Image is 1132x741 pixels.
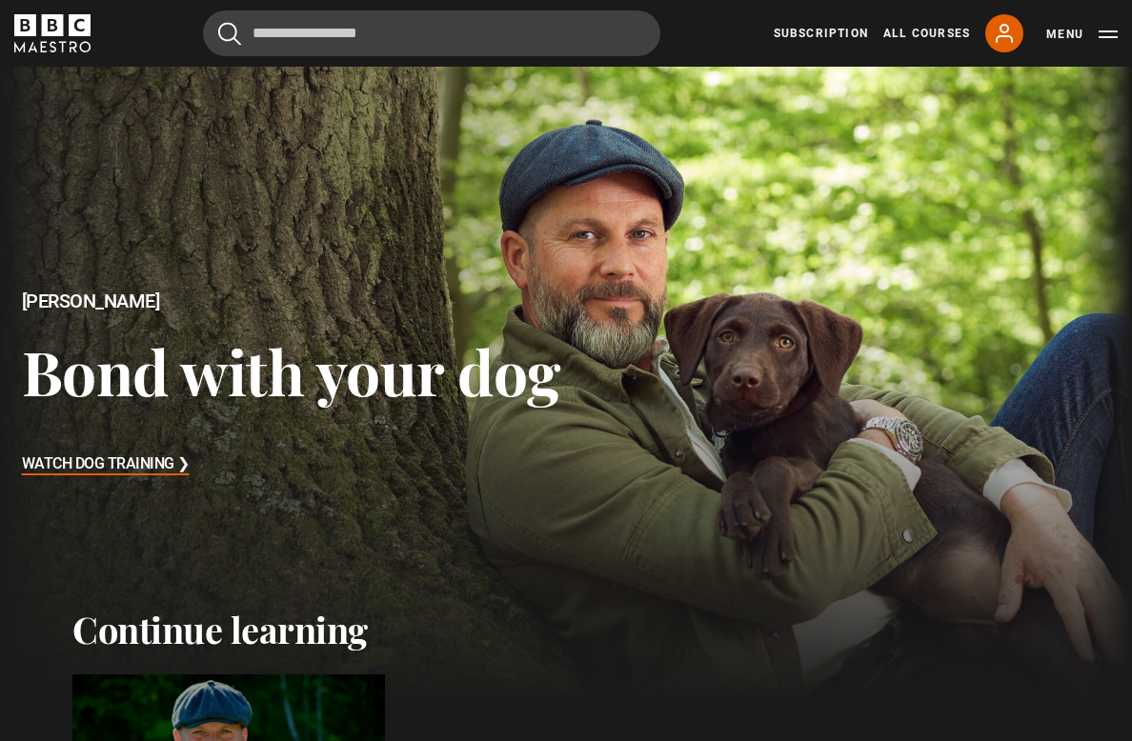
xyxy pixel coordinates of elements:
[203,10,660,56] input: Search
[1046,25,1118,44] button: Toggle navigation
[22,334,560,408] h3: Bond with your dog
[72,608,1060,651] h2: Continue learning
[22,451,190,479] h3: Watch Dog Training ❯
[22,290,560,312] h2: [PERSON_NAME]
[218,22,241,46] button: Submit the search query
[883,25,970,42] a: All Courses
[14,14,91,52] svg: BBC Maestro
[774,25,868,42] a: Subscription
